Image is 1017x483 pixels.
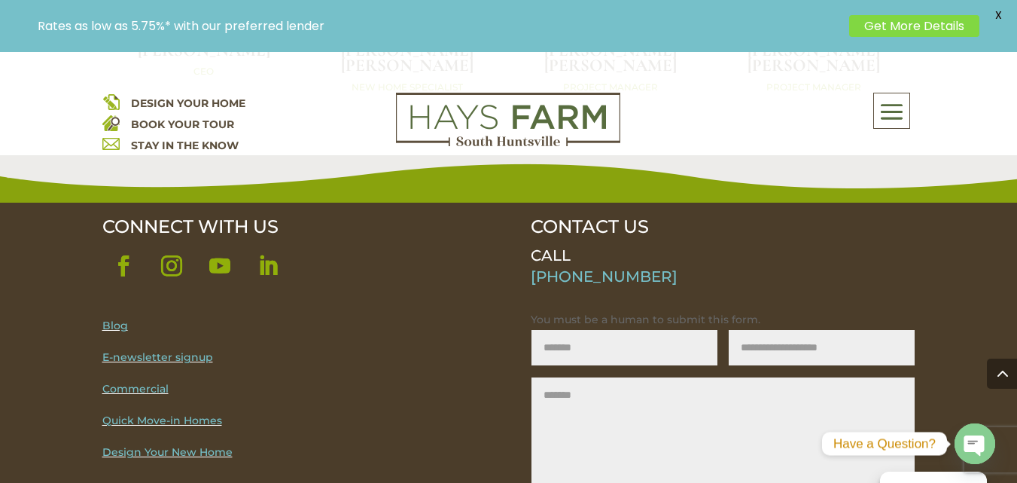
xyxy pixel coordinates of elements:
[247,245,289,287] a: Follow on LinkedIn
[199,245,241,287] a: Follow on Youtube
[849,15,979,37] a: Get More Details
[987,4,1009,26] span: X
[396,93,620,147] img: Logo
[102,319,128,332] a: Blog
[151,245,193,287] a: Follow on Instagram
[102,414,222,427] a: Quick Move-in Homes
[102,216,486,237] div: CONNECT WITH US
[531,267,677,286] a: [PHONE_NUMBER]
[102,93,120,110] img: design your home
[131,139,239,152] a: STAY IN THE KNOW
[131,118,234,131] a: BOOK YOUR TOUR
[531,309,915,330] p: You must be a human to submit this form.
[396,136,620,150] a: hays farm homes huntsville development
[102,350,213,364] a: E-newsletter signup
[102,245,145,287] a: Follow on Facebook
[102,114,120,131] img: book your home tour
[102,382,169,396] a: Commercial
[131,96,245,110] a: DESIGN YOUR HOME
[102,445,233,459] a: Design Your New Home
[531,246,571,264] span: CALL
[38,19,842,33] p: Rates as low as 5.75%* with our preferred lender
[531,216,915,237] p: CONTACT US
